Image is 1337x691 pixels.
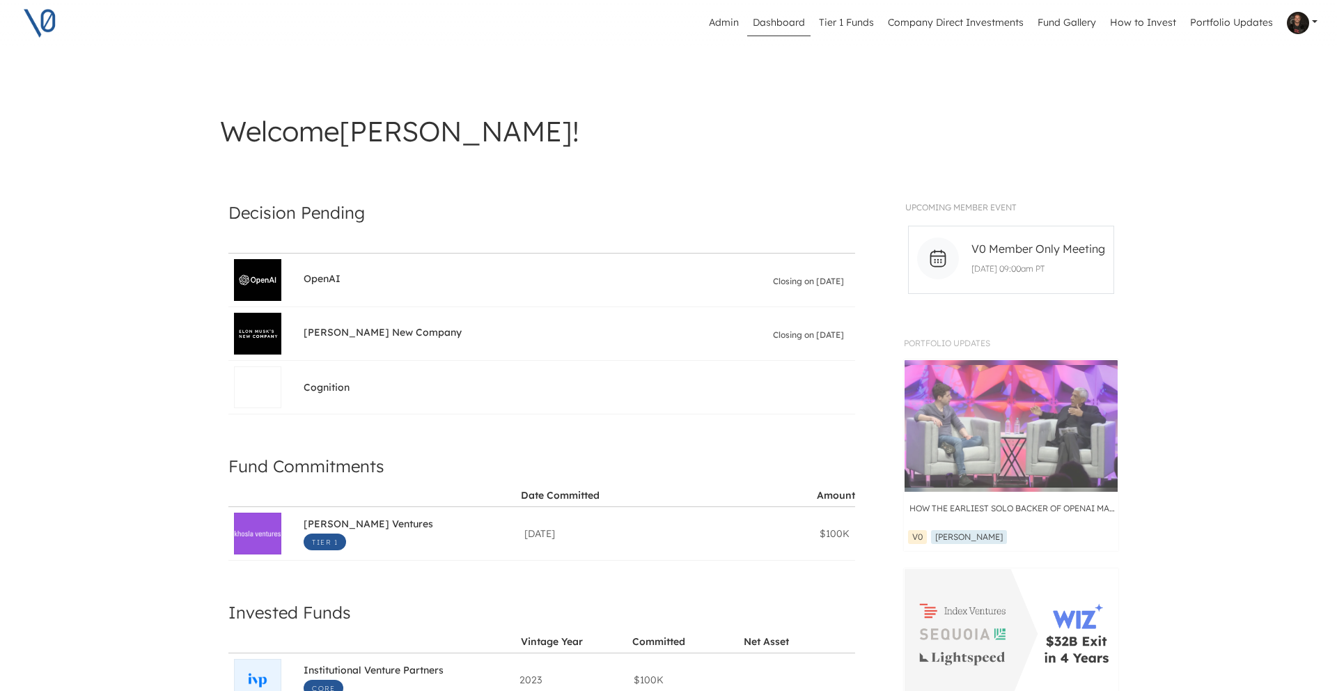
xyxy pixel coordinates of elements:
[1184,10,1279,36] a: Portfolio Updates
[235,274,281,286] img: OpenAI
[1287,12,1309,34] img: Profile
[304,381,350,397] span: Cognition
[304,664,444,680] span: Institutional Venture Partners
[519,673,622,687] div: 2023
[744,635,789,648] div: Net Asset
[228,198,855,227] h4: Decision Pending
[220,114,1117,148] h3: Welcome [PERSON_NAME] !
[703,10,744,36] a: Admin
[1104,10,1182,36] a: How to Invest
[235,382,281,393] img: Cognition
[813,10,879,36] a: Tier 1 Funds
[966,263,1109,275] p: [DATE] 09:00am PT
[904,339,1118,348] h1: Portfolio Updates
[773,328,844,342] span: Closing on [DATE]
[235,328,281,340] img: Elon Musk's New Company
[304,326,462,342] span: [PERSON_NAME] New Company
[524,527,734,541] div: [DATE]
[304,272,341,288] span: OpenAI
[905,202,1017,212] span: UPCOMING MEMBER EVENT
[521,489,600,502] div: Date Committed
[521,635,583,648] div: Vintage Year
[1032,10,1102,36] a: Fund Gallery
[817,489,855,502] div: Amount
[228,451,855,481] h4: Fund Commitments
[304,518,433,534] span: [PERSON_NAME] Ventures
[22,6,57,40] img: V0 logo
[632,635,685,648] div: Committed
[304,534,346,550] span: Tier 1
[745,527,850,541] div: $100K
[747,10,811,36] a: Dashboard
[634,673,736,687] div: $100K
[228,598,855,627] h4: Invested Funds
[882,10,1029,36] a: Company Direct Investments
[773,274,844,288] span: Closing on [DATE]
[971,240,1105,257] span: V0 Member Only Meeting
